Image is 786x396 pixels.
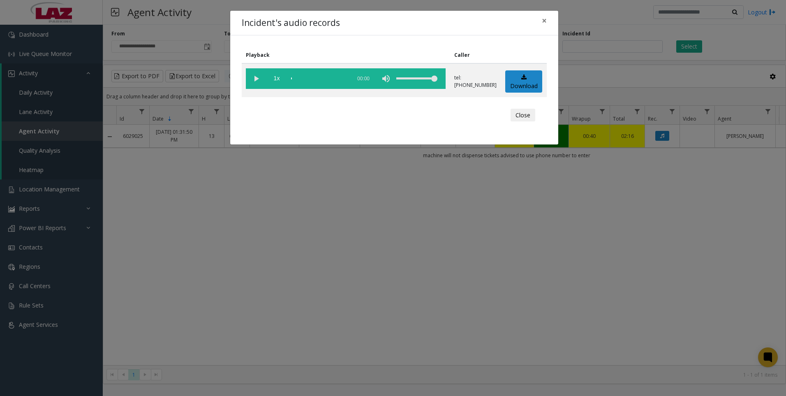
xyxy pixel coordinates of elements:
th: Playback [242,47,450,63]
h4: Incident's audio records [242,16,340,30]
span: × [542,15,547,26]
div: scrub bar [291,68,347,89]
p: tel:[PHONE_NUMBER] [454,74,497,89]
div: volume level [396,68,437,89]
a: Download [505,70,542,93]
button: Close [511,109,535,122]
th: Caller [450,47,501,63]
span: playback speed button [266,68,287,89]
button: Close [536,11,553,31]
